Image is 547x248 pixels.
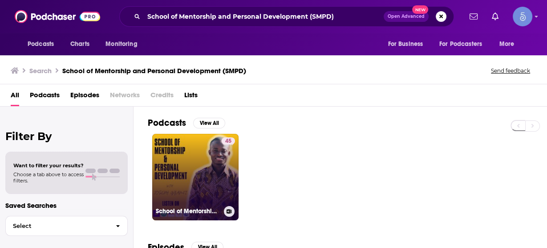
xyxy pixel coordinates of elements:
span: Choose a tab above to access filters. [13,171,84,184]
button: open menu [99,36,149,53]
button: open menu [21,36,65,53]
button: open menu [381,36,434,53]
button: View All [193,118,225,128]
a: Podcasts [30,88,60,106]
a: Show notifications dropdown [466,9,481,24]
span: Podcasts [28,38,54,50]
p: Saved Searches [5,201,128,210]
span: Networks [110,88,140,106]
a: PodcastsView All [148,117,225,128]
div: Search podcasts, credits, & more... [119,6,454,27]
span: Credits [150,88,174,106]
span: Monitoring [105,38,137,50]
a: 45School of Mentorship and Personal Development (SMPD) [152,134,239,220]
button: open menu [493,36,526,53]
h3: School of Mentorship and Personal Development (SMPD) [156,207,220,215]
h2: Podcasts [148,117,186,128]
img: Podchaser - Follow, Share and Rate Podcasts [15,8,100,25]
span: Select [6,223,109,229]
span: For Podcasters [439,38,482,50]
img: User Profile [513,7,532,26]
button: Open AdvancedNew [384,11,429,22]
a: All [11,88,19,106]
span: 45 [225,137,231,146]
span: New [412,5,428,14]
button: open menu [434,36,495,53]
span: Logged in as Spiral5-G1 [513,7,532,26]
button: Send feedback [488,67,533,74]
a: Lists [184,88,198,106]
span: Open Advanced [388,14,425,19]
a: 45 [222,137,235,145]
span: More [499,38,515,50]
h3: Search [29,66,52,75]
a: Charts [65,36,95,53]
span: Charts [70,38,89,50]
h3: School of Mentorship and Personal Development (SMPD) [62,66,246,75]
span: For Business [388,38,423,50]
span: Want to filter your results? [13,162,84,169]
button: Show profile menu [513,7,532,26]
input: Search podcasts, credits, & more... [144,9,384,24]
button: Select [5,216,128,236]
h2: Filter By [5,130,128,143]
a: Show notifications dropdown [488,9,502,24]
a: Episodes [70,88,99,106]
